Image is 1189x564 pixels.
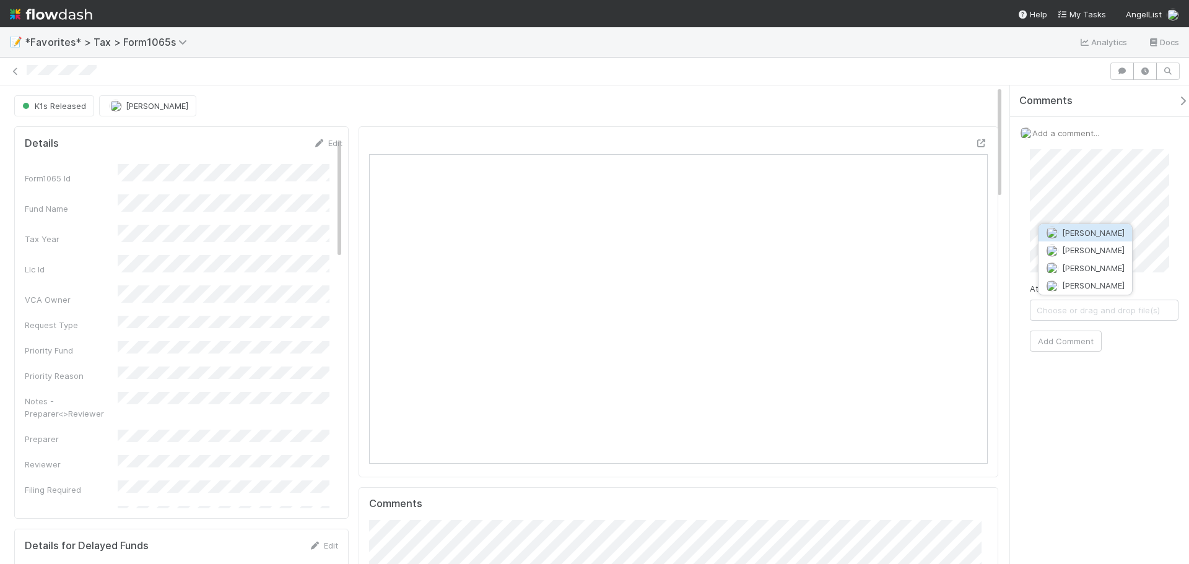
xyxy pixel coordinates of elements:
[1062,280,1125,290] span: [PERSON_NAME]
[1017,8,1047,20] div: Help
[1039,277,1132,294] button: [PERSON_NAME]
[1046,245,1058,257] img: avatar_e764f80f-affb-48ed-b536-deace7b998a7.png
[25,484,118,496] div: Filing Required
[25,233,118,245] div: Tax Year
[1019,95,1073,107] span: Comments
[1057,9,1106,19] span: My Tasks
[25,433,118,445] div: Preparer
[1046,262,1058,274] img: avatar_1cceb0af-a10b-4354-bea8-7d06449b9c17.png
[1032,128,1099,138] span: Add a comment...
[1030,282,1076,295] label: Attach files:
[1030,300,1178,320] span: Choose or drag and drop file(s)
[1062,228,1125,238] span: [PERSON_NAME]
[1126,9,1162,19] span: AngelList
[25,458,118,471] div: Reviewer
[110,100,122,112] img: avatar_d45d11ee-0024-4901-936f-9df0a9cc3b4e.png
[1020,127,1032,139] img: avatar_cfa6ccaa-c7d9-46b3-b608-2ec56ecf97ad.png
[126,101,188,111] span: [PERSON_NAME]
[25,36,193,48] span: *Favorites* > Tax > Form1065s
[25,540,149,552] h5: Details for Delayed Funds
[1039,259,1132,277] button: [PERSON_NAME]
[1062,263,1125,273] span: [PERSON_NAME]
[1057,8,1106,20] a: My Tasks
[25,137,59,150] h5: Details
[313,138,342,148] a: Edit
[1039,241,1132,259] button: [PERSON_NAME]
[25,172,118,184] div: Form1065 Id
[25,263,118,275] div: Llc Id
[369,498,988,510] h5: Comments
[99,95,196,116] button: [PERSON_NAME]
[25,293,118,306] div: VCA Owner
[10,4,92,25] img: logo-inverted-e16ddd16eac7371096b0.svg
[1079,35,1128,50] a: Analytics
[25,395,118,420] div: Notes - Preparer<>Reviewer
[10,37,22,47] span: 📝
[1046,280,1058,292] img: avatar_51d3a7df-1bfa-4572-86d7-27695b6e91a1.png
[1148,35,1179,50] a: Docs
[25,344,118,357] div: Priority Fund
[1167,9,1179,21] img: avatar_cfa6ccaa-c7d9-46b3-b608-2ec56ecf97ad.png
[25,370,118,382] div: Priority Reason
[309,540,338,550] a: Edit
[1046,227,1058,239] img: avatar_37569647-1c78-4889-accf-88c08d42a236.png
[25,319,118,331] div: Request Type
[1039,224,1132,241] button: [PERSON_NAME]
[1062,245,1125,255] span: [PERSON_NAME]
[25,202,118,215] div: Fund Name
[1030,331,1102,352] button: Add Comment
